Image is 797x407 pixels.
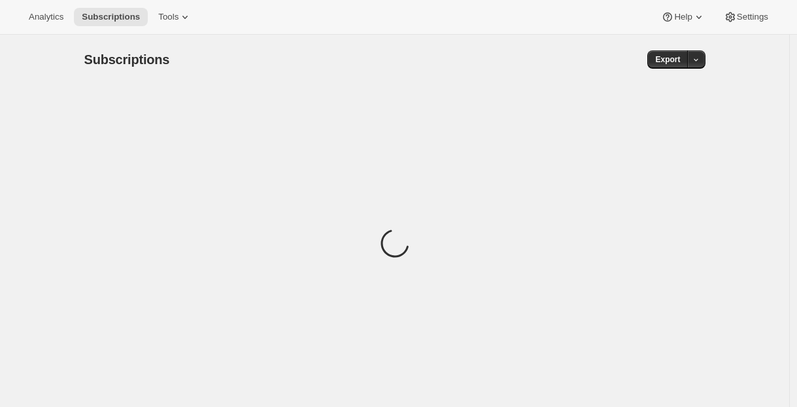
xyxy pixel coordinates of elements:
[82,12,140,22] span: Subscriptions
[737,12,768,22] span: Settings
[655,54,680,65] span: Export
[716,8,776,26] button: Settings
[84,52,170,67] span: Subscriptions
[647,50,688,69] button: Export
[674,12,692,22] span: Help
[653,8,713,26] button: Help
[158,12,178,22] span: Tools
[74,8,148,26] button: Subscriptions
[21,8,71,26] button: Analytics
[29,12,63,22] span: Analytics
[150,8,199,26] button: Tools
